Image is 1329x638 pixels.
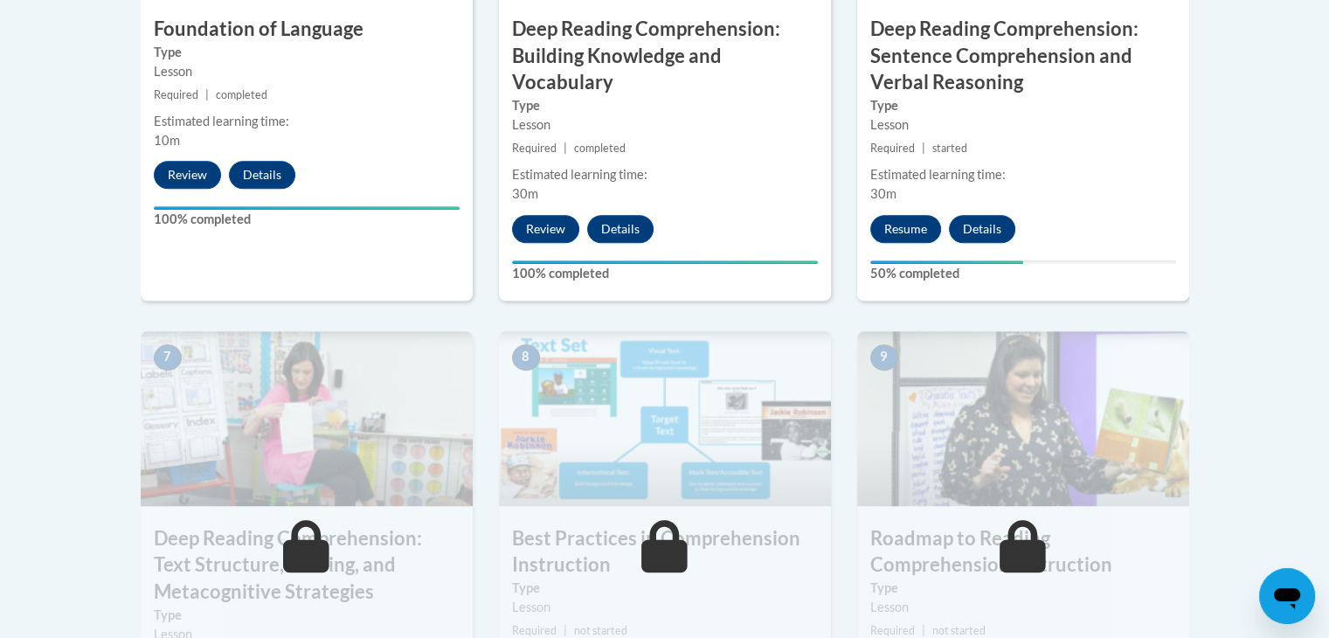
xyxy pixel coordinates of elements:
span: Required [512,624,557,637]
div: Lesson [512,598,818,617]
button: Details [949,215,1015,243]
h3: Deep Reading Comprehension: Building Knowledge and Vocabulary [499,16,831,96]
label: Type [512,96,818,115]
h3: Roadmap to Reading Comprehension Instruction [857,525,1189,579]
button: Review [154,161,221,189]
h3: Deep Reading Comprehension: Text Structure, Writing, and Metacognitive Strategies [141,525,473,606]
label: Type [870,579,1176,598]
label: Type [154,43,460,62]
span: 7 [154,344,182,371]
div: Lesson [154,62,460,81]
div: Lesson [512,115,818,135]
label: 100% completed [512,264,818,283]
span: started [932,142,967,155]
span: | [564,624,567,637]
span: Required [512,142,557,155]
span: Required [870,142,915,155]
label: Type [870,96,1176,115]
button: Details [587,215,654,243]
button: Resume [870,215,941,243]
span: completed [574,142,626,155]
button: Review [512,215,579,243]
span: Required [154,88,198,101]
span: not started [932,624,986,637]
img: Course Image [857,331,1189,506]
iframe: Button to launch messaging window [1259,568,1315,624]
div: Your progress [512,260,818,264]
img: Course Image [141,331,473,506]
span: 30m [512,186,538,201]
span: 8 [512,344,540,371]
span: | [205,88,209,101]
h3: Best Practices in Comprehension Instruction [499,525,831,579]
button: Details [229,161,295,189]
span: Required [870,624,915,637]
span: completed [216,88,267,101]
label: Type [512,579,818,598]
div: Your progress [870,260,1023,264]
label: 100% completed [154,210,460,229]
span: | [922,624,925,637]
span: not started [574,624,627,637]
span: 30m [870,186,896,201]
img: Course Image [499,331,831,506]
span: 9 [870,344,898,371]
span: | [564,142,567,155]
label: 50% completed [870,264,1176,283]
div: Lesson [870,598,1176,617]
label: Type [154,606,460,625]
div: Your progress [154,206,460,210]
div: Estimated learning time: [154,112,460,131]
h3: Foundation of Language [141,16,473,43]
div: Lesson [870,115,1176,135]
h3: Deep Reading Comprehension: Sentence Comprehension and Verbal Reasoning [857,16,1189,96]
div: Estimated learning time: [870,165,1176,184]
div: Estimated learning time: [512,165,818,184]
span: 10m [154,133,180,148]
span: | [922,142,925,155]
